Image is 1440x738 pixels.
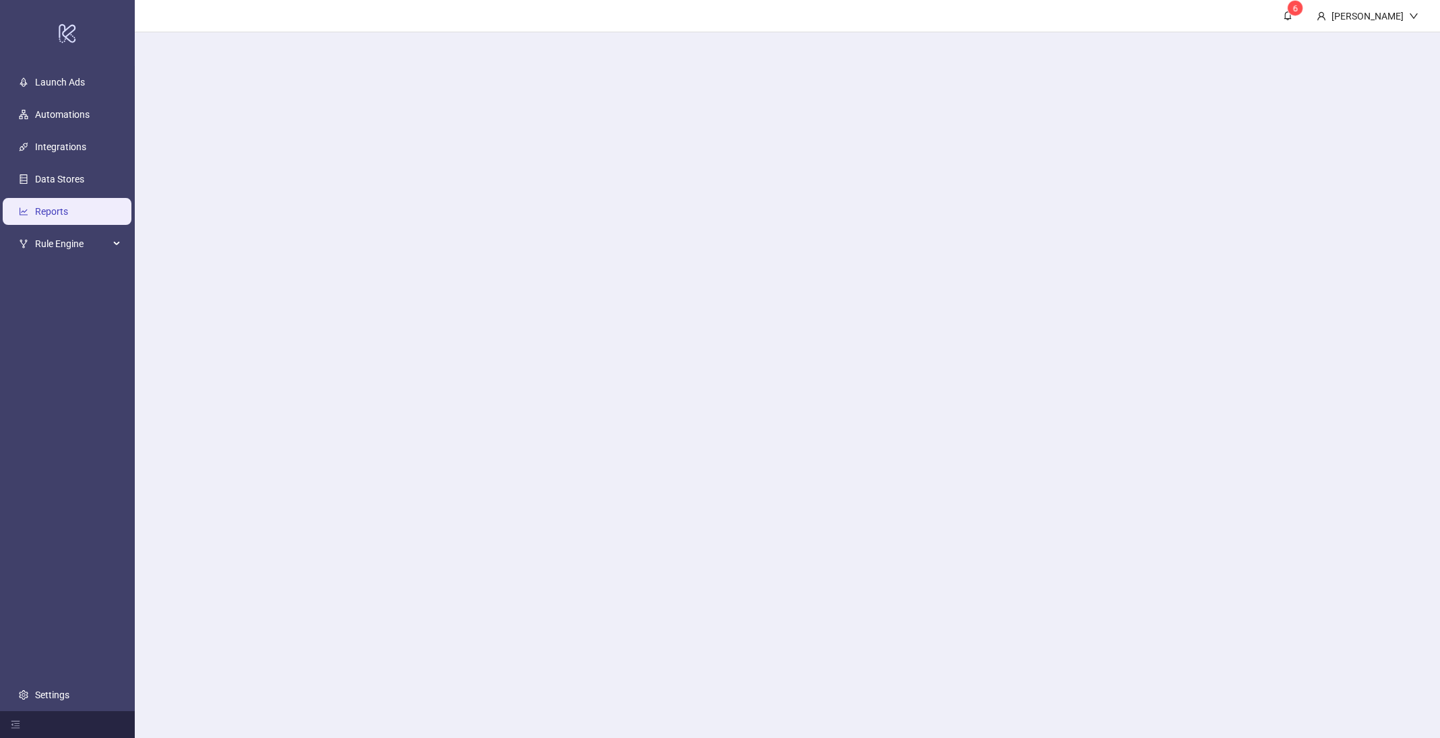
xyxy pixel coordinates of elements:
[1288,1,1302,15] sup: 6
[1293,3,1298,13] span: 6
[35,206,68,217] a: Reports
[35,109,90,120] a: Automations
[35,141,86,152] a: Integrations
[19,239,28,248] span: fork
[1326,9,1409,24] div: [PERSON_NAME]
[1317,11,1326,21] span: user
[1283,11,1292,20] span: bell
[1409,11,1418,21] span: down
[35,230,109,257] span: Rule Engine
[11,720,20,729] span: menu-fold
[35,174,84,184] a: Data Stores
[35,690,69,700] a: Settings
[35,77,85,88] a: Launch Ads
